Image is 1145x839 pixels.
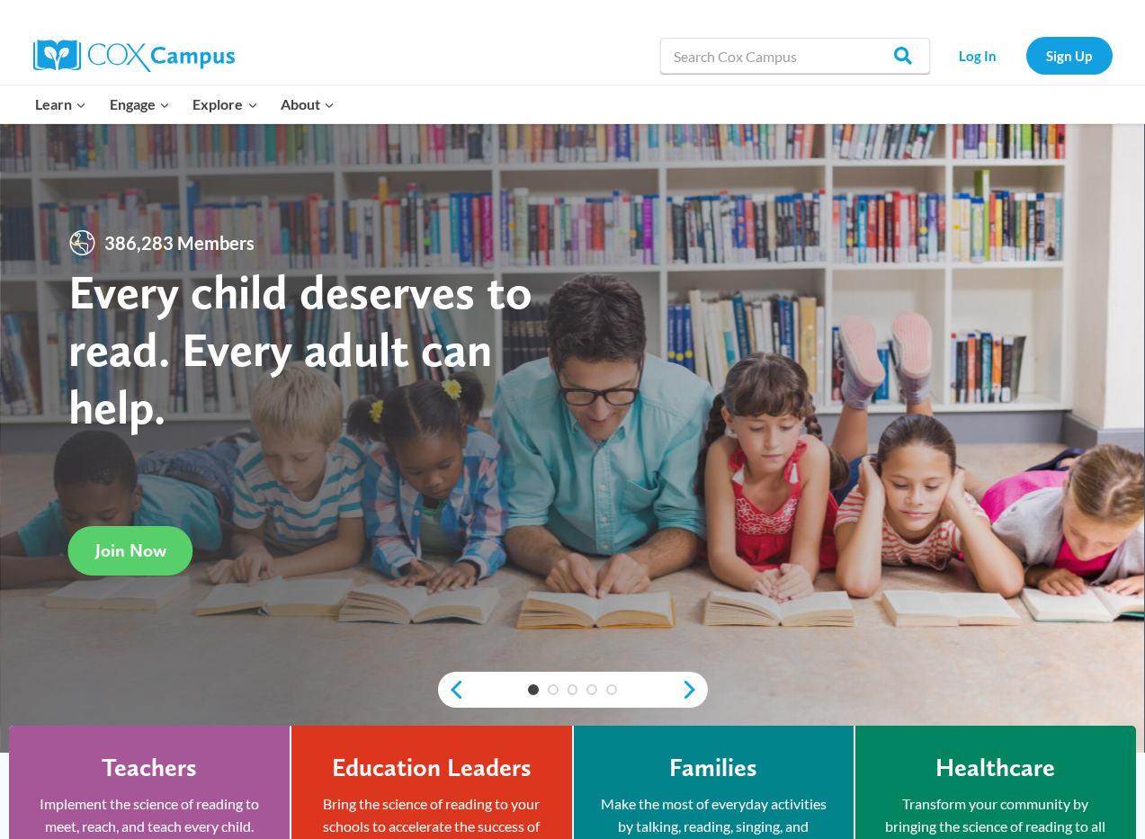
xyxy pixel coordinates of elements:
a: Join Now [68,526,193,576]
span: About [281,93,335,116]
span: Engage [110,93,170,116]
a: 2 [548,684,559,695]
nav: Secondary Navigation [939,37,1113,74]
a: previous [438,679,465,701]
span: Learn [35,93,86,116]
a: next [681,679,708,701]
img: Cox Campus [33,40,235,72]
nav: Primary Navigation [24,85,346,123]
a: 1 [528,684,539,695]
a: Log In [939,37,1017,74]
input: Search Cox Campus [660,38,930,74]
a: 5 [606,684,617,695]
h4: Teachers [102,753,197,783]
h4: Education Leaders [332,753,532,783]
p: Implement the science of reading to meet, reach, and teach every child. [36,792,263,838]
div: content slider buttons [438,672,708,708]
span: Explore [192,93,257,116]
h4: Healthcare [935,753,1055,783]
strong: Every child deserves to read. Every adult can help. [68,263,532,434]
a: 3 [568,684,578,695]
a: 4 [586,684,597,695]
a: Sign Up [1026,37,1113,74]
span: 386,283 Members [97,228,262,257]
h4: Families [669,753,757,783]
span: Join Now [95,540,166,561]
